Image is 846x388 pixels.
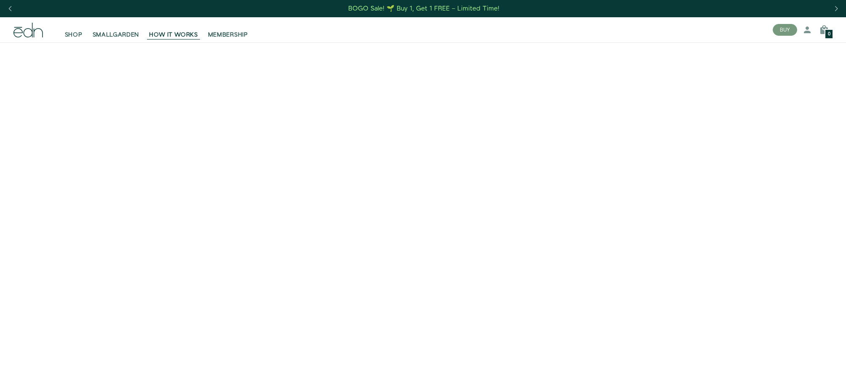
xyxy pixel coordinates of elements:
iframe: Opens a widget where you can find more information [780,363,838,384]
span: MEMBERSHIP [208,31,248,39]
a: HOW IT WORKS [144,21,203,39]
a: BOGO Sale! 🌱 Buy 1, Get 1 FREE – Limited Time! [347,2,500,15]
span: HOW IT WORKS [149,31,197,39]
button: BUY [773,24,797,36]
span: 0 [828,32,830,37]
a: MEMBERSHIP [203,21,253,39]
span: SHOP [65,31,83,39]
span: SMALLGARDEN [93,31,139,39]
a: SHOP [60,21,88,39]
div: BOGO Sale! 🌱 Buy 1, Get 1 FREE – Limited Time! [348,4,499,13]
a: SMALLGARDEN [88,21,144,39]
